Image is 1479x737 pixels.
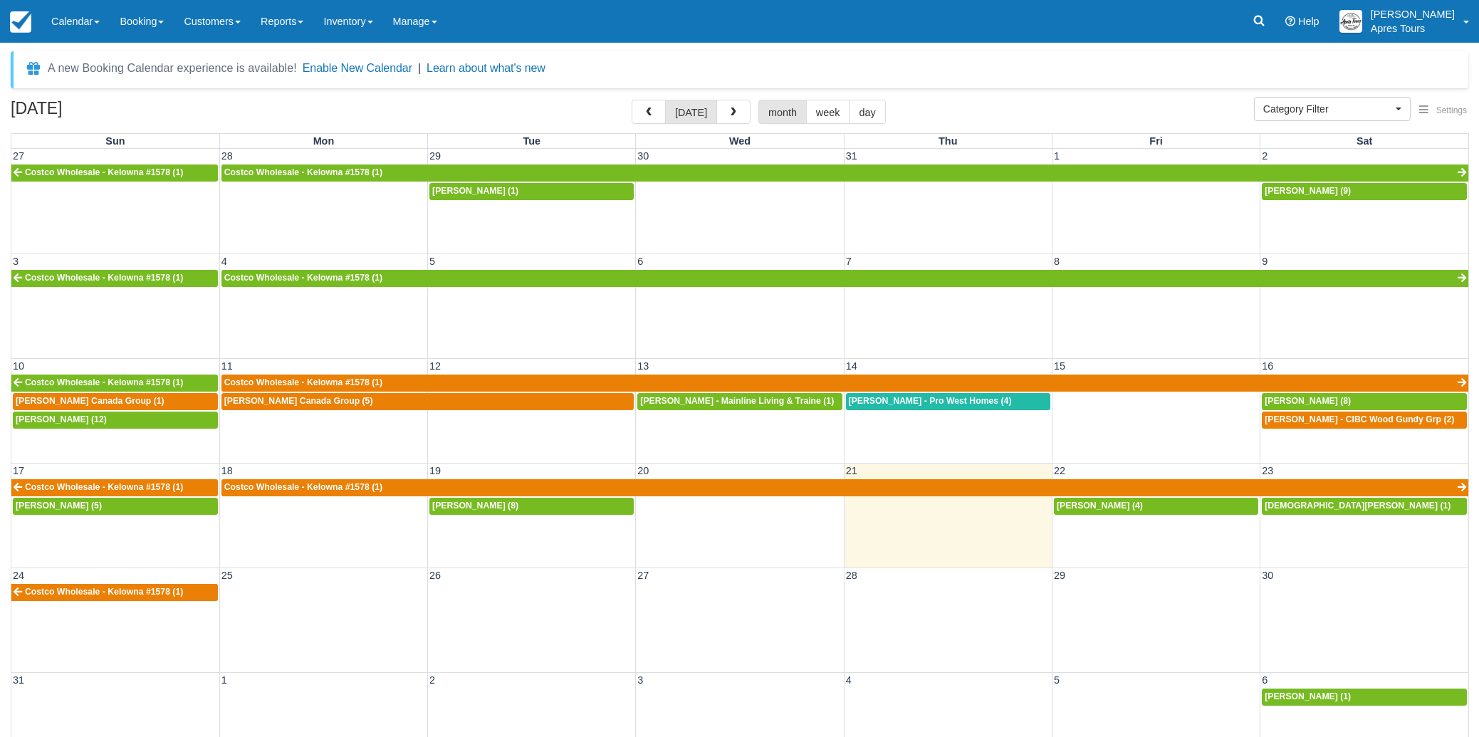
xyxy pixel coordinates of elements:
[1262,183,1467,200] a: [PERSON_NAME] (9)
[13,412,218,429] a: [PERSON_NAME] (12)
[845,360,859,372] span: 14
[1052,570,1067,581] span: 29
[845,150,859,162] span: 31
[11,584,218,601] a: Costco Wholesale - Kelowna #1578 (1)
[1262,689,1467,706] a: [PERSON_NAME] (1)
[845,256,853,267] span: 7
[523,135,540,147] span: Tue
[313,135,335,147] span: Mon
[1263,102,1392,116] span: Category Filter
[428,256,437,267] span: 5
[11,465,26,476] span: 17
[221,393,634,410] a: [PERSON_NAME] Canada Group (5)
[11,150,26,162] span: 27
[11,570,26,581] span: 24
[1260,256,1269,267] span: 9
[11,360,26,372] span: 10
[25,482,183,492] span: Costco Wholesale - Kelowna #1578 (1)
[48,60,297,77] div: A new Booking Calendar experience is available!
[432,186,518,196] span: [PERSON_NAME] (1)
[220,360,234,372] span: 11
[224,167,382,177] span: Costco Wholesale - Kelowna #1578 (1)
[418,62,421,74] span: |
[845,465,859,476] span: 21
[845,674,853,686] span: 4
[428,360,442,372] span: 12
[939,135,957,147] span: Thu
[428,465,442,476] span: 19
[849,100,885,124] button: day
[1054,498,1258,515] a: [PERSON_NAME] (4)
[16,501,102,511] span: [PERSON_NAME] (5)
[303,61,412,75] button: Enable New Calendar
[11,375,218,392] a: Costco Wholesale - Kelowna #1578 (1)
[1254,97,1411,121] button: Category Filter
[224,273,382,283] span: Costco Wholesale - Kelowna #1578 (1)
[11,256,20,267] span: 3
[428,150,442,162] span: 29
[1371,21,1455,36] p: Apres Tours
[105,135,125,147] span: Sun
[1262,498,1467,515] a: [DEMOGRAPHIC_DATA][PERSON_NAME] (1)
[16,414,107,424] span: [PERSON_NAME] (12)
[1052,465,1067,476] span: 22
[1052,256,1061,267] span: 8
[220,465,234,476] span: 18
[25,273,183,283] span: Costco Wholesale - Kelowna #1578 (1)
[432,501,518,511] span: [PERSON_NAME] (8)
[428,674,437,686] span: 2
[1260,674,1269,686] span: 6
[1052,150,1061,162] span: 1
[1057,501,1143,511] span: [PERSON_NAME] (4)
[1262,393,1467,410] a: [PERSON_NAME] (8)
[1411,100,1475,121] button: Settings
[10,11,31,33] img: checkfront-main-nav-mini-logo.png
[636,570,650,581] span: 27
[1265,186,1351,196] span: [PERSON_NAME] (9)
[11,674,26,686] span: 31
[11,270,218,287] a: Costco Wholesale - Kelowna #1578 (1)
[427,62,545,74] a: Learn about what's new
[429,183,634,200] a: [PERSON_NAME] (1)
[221,375,1468,392] a: Costco Wholesale - Kelowna #1578 (1)
[16,396,164,406] span: [PERSON_NAME] Canada Group (1)
[1371,7,1455,21] p: [PERSON_NAME]
[1285,16,1295,26] i: Help
[1265,414,1454,424] span: [PERSON_NAME] - CIBC Wood Gundy Grp (2)
[1260,360,1275,372] span: 16
[428,570,442,581] span: 26
[845,570,859,581] span: 28
[640,396,834,406] span: [PERSON_NAME] - Mainline Living & Traine (1)
[224,482,382,492] span: Costco Wholesale - Kelowna #1578 (1)
[25,587,183,597] span: Costco Wholesale - Kelowna #1578 (1)
[429,498,634,515] a: [PERSON_NAME] (8)
[806,100,850,124] button: week
[1265,396,1351,406] span: [PERSON_NAME] (8)
[1260,150,1269,162] span: 2
[636,360,650,372] span: 13
[1260,465,1275,476] span: 23
[846,393,1050,410] a: [PERSON_NAME] - Pro West Homes (4)
[224,396,373,406] span: [PERSON_NAME] Canada Group (5)
[11,479,218,496] a: Costco Wholesale - Kelowna #1578 (1)
[1265,501,1451,511] span: [DEMOGRAPHIC_DATA][PERSON_NAME] (1)
[221,479,1468,496] a: Costco Wholesale - Kelowna #1578 (1)
[1436,105,1467,115] span: Settings
[1262,412,1467,429] a: [PERSON_NAME] - CIBC Wood Gundy Grp (2)
[1052,674,1061,686] span: 5
[636,674,644,686] span: 3
[220,256,229,267] span: 4
[1052,360,1067,372] span: 15
[25,167,183,177] span: Costco Wholesale - Kelowna #1578 (1)
[636,465,650,476] span: 20
[849,396,1012,406] span: [PERSON_NAME] - Pro West Homes (4)
[1260,570,1275,581] span: 30
[220,570,234,581] span: 25
[1149,135,1162,147] span: Fri
[636,256,644,267] span: 6
[11,100,191,126] h2: [DATE]
[224,377,382,387] span: Costco Wholesale - Kelowna #1578 (1)
[758,100,807,124] button: month
[1298,16,1319,27] span: Help
[220,674,229,686] span: 1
